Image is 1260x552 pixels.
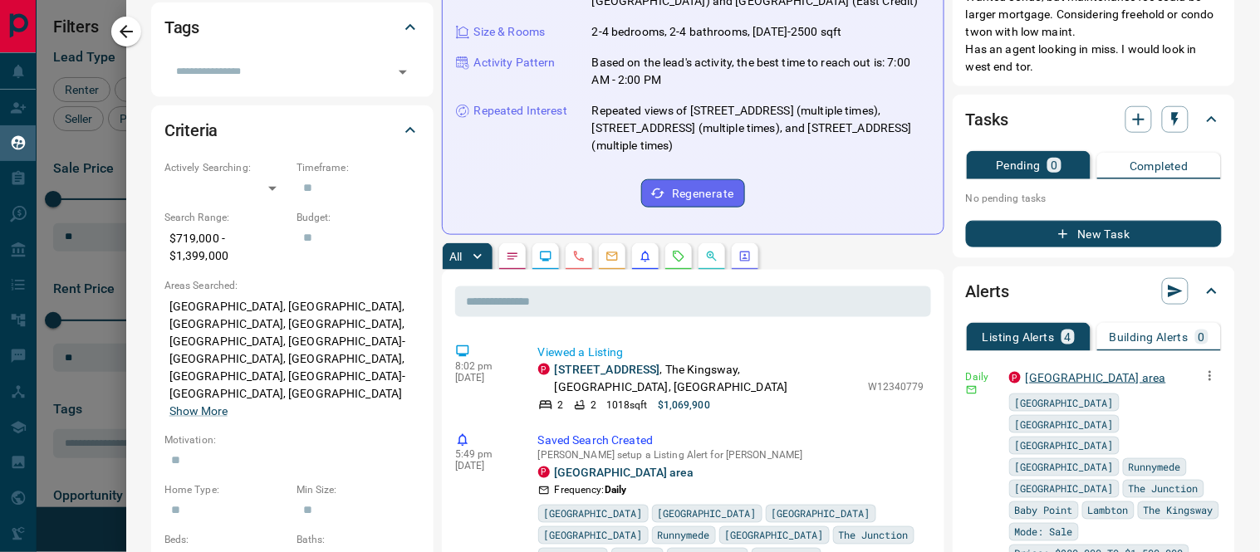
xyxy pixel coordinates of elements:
span: [GEOGRAPHIC_DATA] [658,506,757,522]
span: [GEOGRAPHIC_DATA] [1015,459,1114,476]
p: Viewed a Listing [538,344,924,361]
a: [GEOGRAPHIC_DATA] area [555,467,694,480]
span: Mode: Sale [1015,524,1073,540]
p: Min Size: [297,483,420,498]
svg: Requests [672,250,685,263]
svg: Emails [605,250,619,263]
p: Activity Pattern [474,54,556,71]
p: 2 [591,398,596,413]
p: Saved Search Created [538,432,924,450]
p: Search Range: [164,210,288,225]
span: [GEOGRAPHIC_DATA] [1015,416,1114,432]
p: $1,069,900 [658,398,710,413]
p: Repeated Interest [474,102,567,120]
p: 0 [1199,331,1205,343]
p: 2-4 bedrooms, 2-4 bathrooms, [DATE]-2500 sqft [592,23,842,41]
p: [PERSON_NAME] setup a Listing Alert for [PERSON_NAME] [538,450,924,462]
div: Tags [164,7,420,47]
p: Motivation: [164,433,420,448]
p: All [449,251,463,262]
button: New Task [966,221,1222,247]
a: [GEOGRAPHIC_DATA] area [1026,371,1166,384]
p: Repeated views of [STREET_ADDRESS] (multiple times), [STREET_ADDRESS] (multiple times), and [STRE... [592,102,930,154]
span: Lambton [1088,502,1129,519]
p: Frequency: [555,483,627,498]
span: Runnymede [1129,459,1181,476]
p: 0 [1051,159,1057,171]
h2: Tasks [966,106,1008,133]
p: Building Alerts [1110,331,1189,343]
p: 5:49 pm [455,449,513,461]
button: Open [391,61,414,84]
span: The Junction [1129,481,1199,497]
div: property.ca [538,364,550,375]
strong: Daily [605,485,627,496]
svg: Email [966,384,978,396]
p: Actively Searching: [164,160,288,175]
span: The Kingsway [1144,502,1213,519]
p: Listing Alerts [983,331,1055,343]
p: 2 [558,398,564,413]
p: [GEOGRAPHIC_DATA], [GEOGRAPHIC_DATA], [GEOGRAPHIC_DATA], [GEOGRAPHIC_DATA], [GEOGRAPHIC_DATA], [G... [164,293,420,425]
p: Beds: [164,533,288,548]
p: Areas Searched: [164,278,420,293]
svg: Opportunities [705,250,718,263]
div: property.ca [1009,372,1021,383]
svg: Listing Alerts [639,250,652,263]
svg: Agent Actions [738,250,752,263]
svg: Notes [506,250,519,263]
div: Criteria [164,110,420,150]
h2: Alerts [966,278,1009,305]
p: Budget: [297,210,420,225]
svg: Lead Browsing Activity [539,250,552,263]
span: [GEOGRAPHIC_DATA] [544,527,643,544]
button: Show More [169,403,228,420]
span: [GEOGRAPHIC_DATA] [1015,394,1114,411]
div: Tasks [966,100,1222,139]
p: Based on the lead's activity, the best time to reach out is: 7:00 AM - 2:00 PM [592,54,930,89]
span: [GEOGRAPHIC_DATA] [544,506,643,522]
h2: Tags [164,14,199,41]
p: Timeframe: [297,160,420,175]
p: Size & Rooms [474,23,546,41]
div: Alerts [966,271,1222,311]
p: , The Kingsway, [GEOGRAPHIC_DATA], [GEOGRAPHIC_DATA] [555,361,860,396]
p: 1018 sqft [606,398,648,413]
svg: Calls [572,250,586,263]
p: 4 [1065,331,1071,343]
span: [GEOGRAPHIC_DATA] [725,527,824,544]
p: Completed [1130,160,1189,172]
p: [DATE] [455,372,513,383]
p: Home Type: [164,483,288,498]
p: $719,000 - $1,399,000 [164,225,288,270]
span: Runnymede [658,527,710,544]
p: No pending tasks [966,186,1222,211]
p: [DATE] [455,461,513,472]
span: Baby Point [1015,502,1073,519]
p: Pending [996,159,1041,171]
span: [GEOGRAPHIC_DATA] [1015,481,1114,497]
span: [GEOGRAPHIC_DATA] [772,506,870,522]
p: Daily [966,369,999,384]
p: W12340779 [868,379,924,394]
span: [GEOGRAPHIC_DATA] [1015,437,1114,454]
button: Regenerate [641,179,745,208]
p: Baths: [297,533,420,548]
div: property.ca [538,467,550,478]
span: The Junction [839,527,909,544]
a: [STREET_ADDRESS] [555,363,660,376]
p: 8:02 pm [455,360,513,372]
h2: Criteria [164,117,218,144]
